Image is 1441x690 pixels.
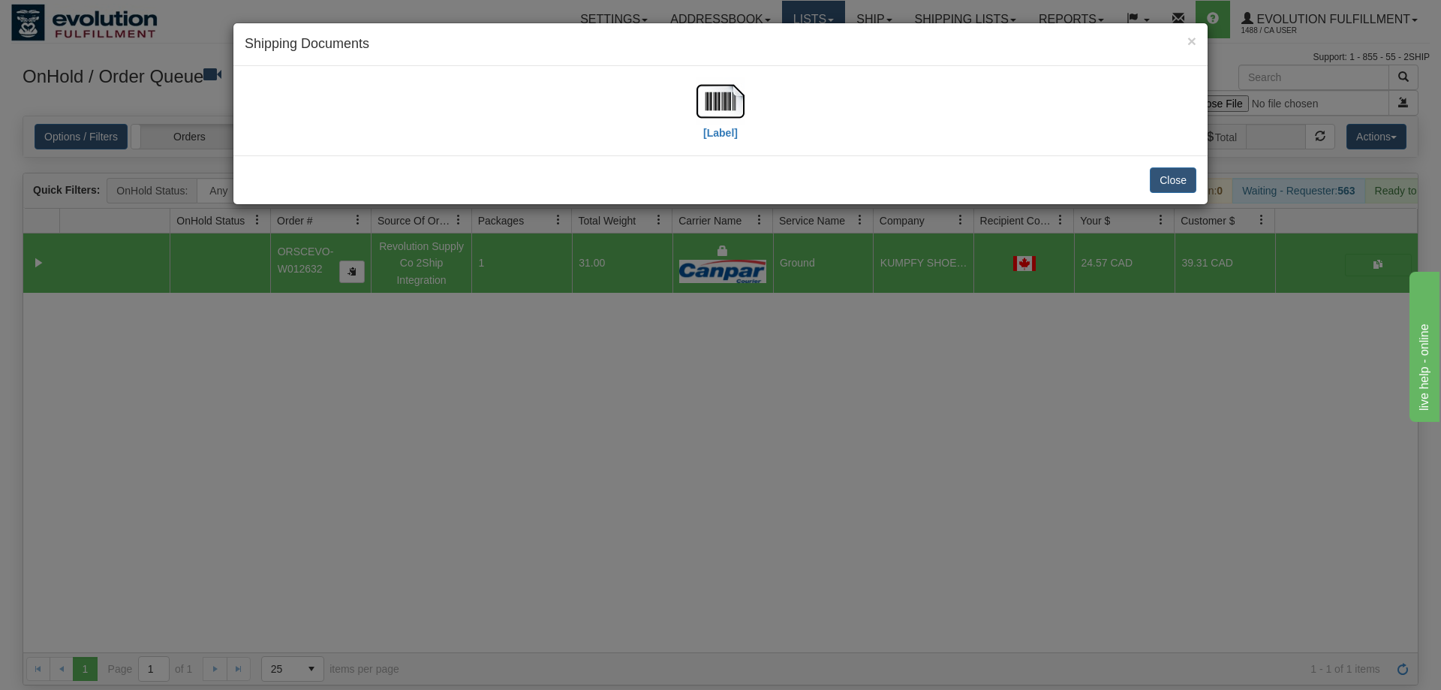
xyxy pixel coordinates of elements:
[703,125,738,140] label: [Label]
[696,77,745,125] img: barcode.jpg
[1406,268,1439,421] iframe: chat widget
[696,94,745,138] a: [Label]
[11,9,139,27] div: live help - online
[1150,167,1196,193] button: Close
[1187,33,1196,49] button: Close
[245,35,1196,54] h4: Shipping Documents
[1187,32,1196,50] span: ×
